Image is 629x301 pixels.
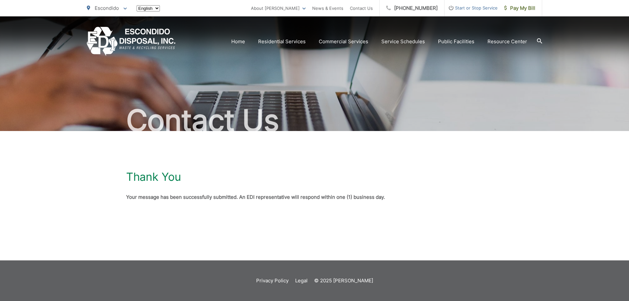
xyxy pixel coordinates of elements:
a: Service Schedules [381,38,425,46]
select: Select a language [137,5,160,11]
a: About [PERSON_NAME] [251,4,306,12]
span: Pay My Bill [504,4,535,12]
a: Residential Services [258,38,306,46]
a: Contact Us [350,4,373,12]
a: Privacy Policy [256,277,289,285]
h1: Thank You [126,170,181,183]
a: Legal [295,277,308,285]
a: Resource Center [487,38,527,46]
a: Home [231,38,245,46]
span: Escondido [95,5,119,11]
strong: Your message has been successfully submitted. An EDI representative will respond within one (1) b... [126,194,385,200]
a: EDCD logo. Return to the homepage. [87,27,176,56]
a: News & Events [312,4,343,12]
p: © 2025 [PERSON_NAME] [314,277,373,285]
a: Public Facilities [438,38,474,46]
a: Commercial Services [319,38,368,46]
h2: Contact Us [87,104,542,137]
